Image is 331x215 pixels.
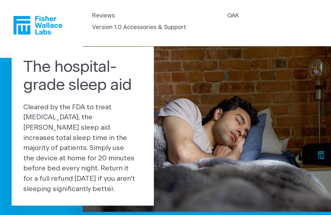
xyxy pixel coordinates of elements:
[92,23,186,32] a: Version 1.0 Accessories & Support
[92,12,115,20] a: Reviews
[23,102,142,194] p: Cleared by the FDA to treat [MEDICAL_DATA], the [PERSON_NAME] sleep aid increases total sleep tim...
[23,58,142,94] h1: The hospital-grade sleep aid
[227,12,239,20] a: OAK
[13,16,62,35] a: Fisher Wallace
